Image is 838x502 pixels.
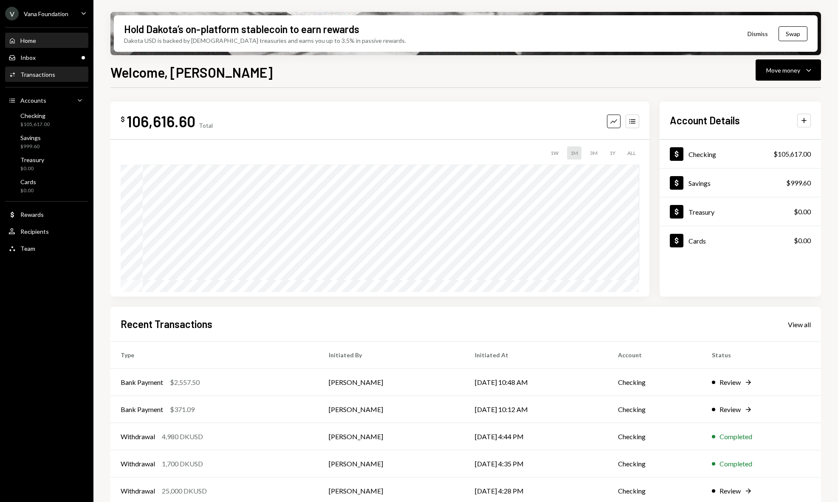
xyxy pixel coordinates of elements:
div: Bank Payment [121,404,163,415]
td: [PERSON_NAME] [319,450,465,477]
td: [DATE] 10:48 AM [465,369,608,396]
div: Review [719,404,741,415]
div: $0.00 [794,236,811,246]
div: Move money [766,66,800,75]
a: View all [788,320,811,329]
div: Treasury [20,156,44,163]
div: Team [20,245,35,252]
button: Move money [756,59,821,81]
div: 1,700 DKUSD [162,459,203,469]
div: $ [121,115,125,123]
div: $0.00 [20,187,36,194]
td: [PERSON_NAME] [319,396,465,423]
div: View all [788,320,811,329]
a: Team [5,241,88,256]
td: [DATE] 4:35 PM [465,450,608,477]
a: Cards$0.00 [660,226,821,255]
div: $0.00 [794,207,811,217]
div: 25,000 DKUSD [162,486,207,496]
div: Review [719,377,741,387]
div: Savings [688,179,711,187]
div: Recipients [20,228,49,235]
div: $0.00 [20,165,44,172]
td: [PERSON_NAME] [319,369,465,396]
a: Treasury$0.00 [5,154,88,174]
a: Rewards [5,207,88,222]
div: $999.60 [20,143,41,150]
a: Treasury$0.00 [660,197,821,226]
div: Withdrawal [121,459,155,469]
div: Cards [688,237,706,245]
div: Completed [719,459,752,469]
th: Account [608,342,702,369]
a: Savings$999.60 [660,168,821,197]
div: 106,616.60 [127,112,195,131]
div: Hold Dakota’s on-platform stablecoin to earn rewards [124,22,359,36]
a: Transactions [5,67,88,82]
button: Dismiss [737,24,779,44]
h2: Account Details [670,113,740,127]
div: Withdrawal [121,432,155,442]
th: Type [110,342,319,369]
div: Checking [20,112,50,119]
td: Checking [608,423,702,450]
div: V [5,7,19,20]
a: Checking$105,617.00 [5,109,88,130]
td: [DATE] 4:44 PM [465,423,608,450]
th: Initiated By [319,342,465,369]
div: ALL [624,146,639,160]
div: Treasury [688,208,714,216]
div: Dakota USD is backed by [DEMOGRAPHIC_DATA] treasuries and earns you up to 3.5% in passive rewards. [124,36,406,45]
div: Accounts [20,97,46,104]
div: Completed [719,432,752,442]
h1: Welcome, [PERSON_NAME] [110,64,273,81]
div: Checking [688,150,716,158]
td: Checking [608,450,702,477]
a: Accounts [5,93,88,108]
div: Home [20,37,36,44]
div: Withdrawal [121,486,155,496]
div: $105,617.00 [20,121,50,128]
td: Checking [608,369,702,396]
div: Cards [20,178,36,185]
div: 1W [547,146,562,160]
a: Savings$999.60 [5,132,88,152]
div: Bank Payment [121,377,163,387]
a: Checking$105,617.00 [660,140,821,168]
a: Inbox [5,50,88,65]
div: Vana Foundation [24,10,68,17]
div: $999.60 [786,178,811,188]
td: [PERSON_NAME] [319,423,465,450]
div: $105,617.00 [773,149,811,159]
div: 3M [587,146,601,160]
div: Transactions [20,71,55,78]
div: $2,557.50 [170,377,200,387]
h2: Recent Transactions [121,317,212,331]
div: Rewards [20,211,44,218]
button: Swap [779,26,807,41]
div: 1Y [606,146,619,160]
a: Cards$0.00 [5,176,88,196]
div: 4,980 DKUSD [162,432,203,442]
div: Inbox [20,54,36,61]
div: $371.09 [170,404,195,415]
a: Home [5,33,88,48]
td: Checking [608,396,702,423]
td: [DATE] 10:12 AM [465,396,608,423]
div: Total [199,122,213,129]
div: 1M [567,146,581,160]
div: Savings [20,134,41,141]
a: Recipients [5,224,88,239]
div: Review [719,486,741,496]
th: Initiated At [465,342,608,369]
th: Status [702,342,821,369]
